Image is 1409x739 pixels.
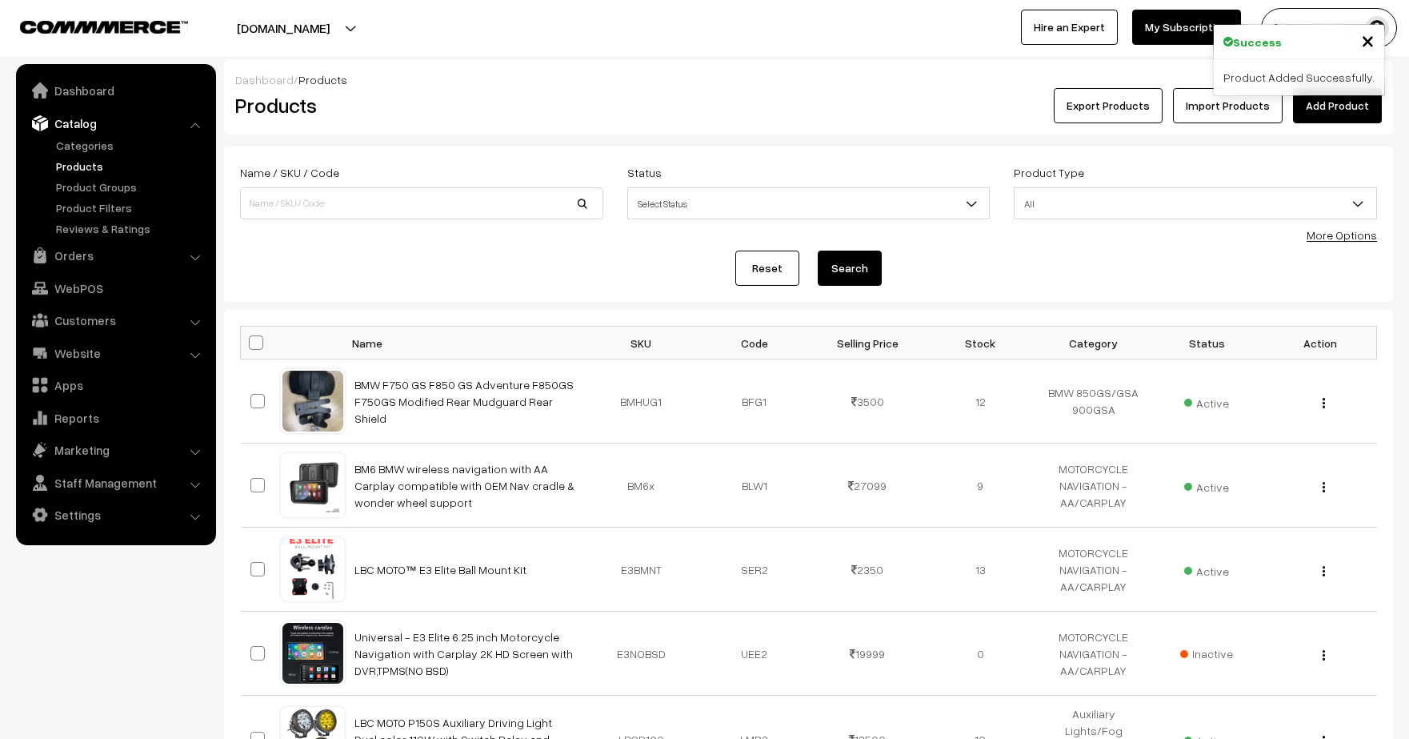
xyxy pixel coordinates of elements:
td: 2350 [811,528,923,612]
button: [PERSON_NAME] [1261,8,1397,48]
a: Reviews & Ratings [52,220,210,237]
a: Dashboard [235,73,294,86]
img: Menu [1323,398,1325,408]
td: 27099 [811,444,923,528]
a: More Options [1307,228,1377,242]
a: Staff Management [20,468,210,497]
div: / [235,71,1382,88]
span: Select Status [627,187,991,219]
td: E3BMNT [585,528,698,612]
label: Name / SKU / Code [240,164,339,181]
a: BMW F750 GS F850 GS Adventure F850GS F750GS Modified Rear Mudguard Rear Shield [354,378,574,425]
a: Universal - E3 Elite 6.25 inch Motorcycle Navigation with Carplay 2K HD Screen with DVR,TPMS(NO BSD) [354,630,573,677]
input: Name / SKU / Code [240,187,603,219]
a: Categories [52,137,210,154]
label: Product Type [1014,164,1084,181]
span: Active [1184,559,1229,580]
button: [DOMAIN_NAME] [181,8,386,48]
a: Orders [20,241,210,270]
a: Import Products [1173,88,1283,123]
td: 0 [924,612,1037,696]
span: Select Status [628,190,990,218]
th: Status [1151,327,1263,359]
th: Stock [924,327,1037,359]
td: 12 [924,359,1037,444]
a: Product Groups [52,179,210,195]
img: Menu [1323,650,1325,661]
a: Products [52,158,210,175]
img: Menu [1323,566,1325,576]
a: Marketing [20,436,210,464]
button: Close [1361,28,1375,52]
th: Action [1263,327,1376,359]
th: Code [698,327,811,359]
a: Add Product [1293,88,1382,123]
td: MOTORCYCLE NAVIGATION - AA/CARPLAY [1037,528,1150,612]
span: Active [1184,475,1229,496]
img: Menu [1323,482,1325,492]
img: COMMMERCE [20,21,188,33]
a: WebPOS [20,274,210,303]
td: BFG1 [698,359,811,444]
a: Hire an Expert [1021,10,1118,45]
td: BMW 850GS/GSA 900GSA [1037,359,1150,444]
button: Search [818,251,882,286]
div: Product Added Successfully. [1214,59,1384,95]
td: 13 [924,528,1037,612]
button: Export Products [1054,88,1163,123]
label: Status [627,164,662,181]
a: Apps [20,371,210,400]
span: All [1014,187,1377,219]
td: 19999 [811,612,923,696]
a: My Subscription [1132,10,1241,45]
th: Name [345,327,585,359]
strong: Success [1233,34,1282,50]
a: Customers [20,306,210,335]
td: SER2 [698,528,811,612]
a: Reset [735,251,799,286]
span: All [1015,190,1376,218]
a: Settings [20,500,210,529]
a: Dashboard [20,76,210,105]
a: Website [20,339,210,367]
td: BMHUG1 [585,359,698,444]
td: 9 [924,444,1037,528]
h2: Products [235,93,602,118]
td: 3500 [811,359,923,444]
th: SKU [585,327,698,359]
span: Active [1184,391,1229,412]
a: Reports [20,404,210,432]
td: E3NOBSD [585,612,698,696]
a: COMMMERCE [20,16,160,35]
td: UEE2 [698,612,811,696]
td: MOTORCYCLE NAVIGATION - AA/CARPLAY [1037,444,1150,528]
th: Category [1037,327,1150,359]
th: Selling Price [811,327,923,359]
a: Catalog [20,109,210,138]
span: Inactive [1180,645,1233,662]
td: MOTORCYCLE NAVIGATION - AA/CARPLAY [1037,612,1150,696]
td: BM6x [585,444,698,528]
span: Products [298,73,347,86]
span: × [1361,25,1375,54]
td: BLW1 [698,444,811,528]
img: user [1365,16,1389,40]
a: BM6 BMW wireless navigation with AA Carplay compatible with OEM Nav cradle & wonder wheel support [354,462,574,509]
a: Product Filters [52,199,210,216]
a: LBC MOTO™ E3 Elite Ball Mount Kit [354,563,526,576]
